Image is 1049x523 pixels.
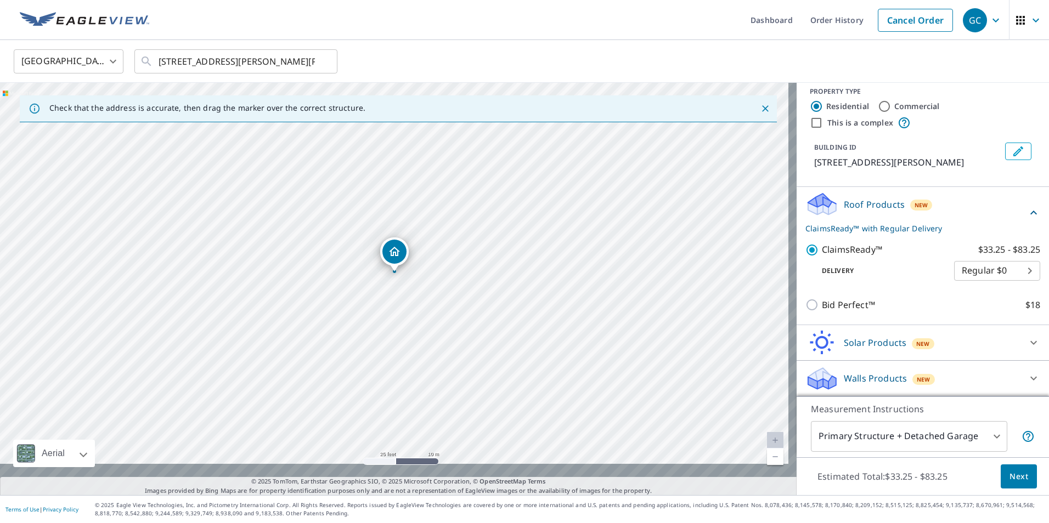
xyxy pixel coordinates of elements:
p: Solar Products [844,336,906,349]
p: Walls Products [844,372,907,385]
div: Dropped pin, building 1, Residential property, 12506 Mt Andrew Dr Houston, TX 77089 [380,237,409,271]
a: Current Level 20, Zoom Out [767,448,783,465]
label: Commercial [894,101,940,112]
div: [GEOGRAPHIC_DATA] [14,46,123,77]
a: Terms [528,477,546,485]
p: BUILDING ID [814,143,856,152]
p: Check that the address is accurate, then drag the marker over the correct structure. [49,103,365,113]
p: © 2025 Eagle View Technologies, Inc. and Pictometry International Corp. All Rights Reserved. Repo... [95,501,1044,518]
button: Close [758,101,772,116]
a: Current Level 20, Zoom In Disabled [767,432,783,448]
div: Primary Structure + Detached Garage [811,421,1007,452]
p: Measurement Instructions [811,402,1035,416]
p: Estimated Total: $33.25 - $83.25 [809,464,956,488]
span: New [916,339,930,348]
p: ClaimsReady™ with Regular Delivery [805,223,1027,234]
span: Next [1009,470,1028,484]
span: New [917,375,930,384]
p: | [5,506,78,513]
img: EV Logo [20,12,149,29]
a: OpenStreetMap [480,477,526,485]
span: New [915,201,928,209]
div: Solar ProductsNew [805,329,1040,356]
div: Roof ProductsNewClaimsReady™ with Regular Delivery [805,191,1040,234]
a: Cancel Order [878,9,953,32]
button: Next [1001,464,1037,489]
a: Privacy Policy [43,505,78,513]
p: Bid Perfect™ [822,298,875,312]
p: Roof Products [844,198,905,211]
a: Terms of Use [5,505,40,513]
p: ClaimsReady™ [822,243,882,257]
p: Delivery [805,266,954,276]
label: Residential [826,101,869,112]
button: Edit building 1 [1005,143,1031,160]
div: Aerial [38,440,68,467]
div: Aerial [13,440,95,467]
div: Regular $0 [954,255,1040,286]
p: $33.25 - $83.25 [978,243,1040,257]
div: Walls ProductsNew [805,365,1040,391]
p: [STREET_ADDRESS][PERSON_NAME] [814,156,1001,169]
span: Your report will include the primary structure and a detached garage if one exists. [1022,430,1035,443]
span: © 2025 TomTom, Earthstar Geographics SIO, © 2025 Microsoft Corporation, © [251,477,546,486]
p: $18 [1025,298,1040,312]
div: PROPERTY TYPE [810,87,1036,96]
div: GC [963,8,987,32]
label: This is a complex [827,117,893,128]
input: Search by address or latitude-longitude [159,46,315,77]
